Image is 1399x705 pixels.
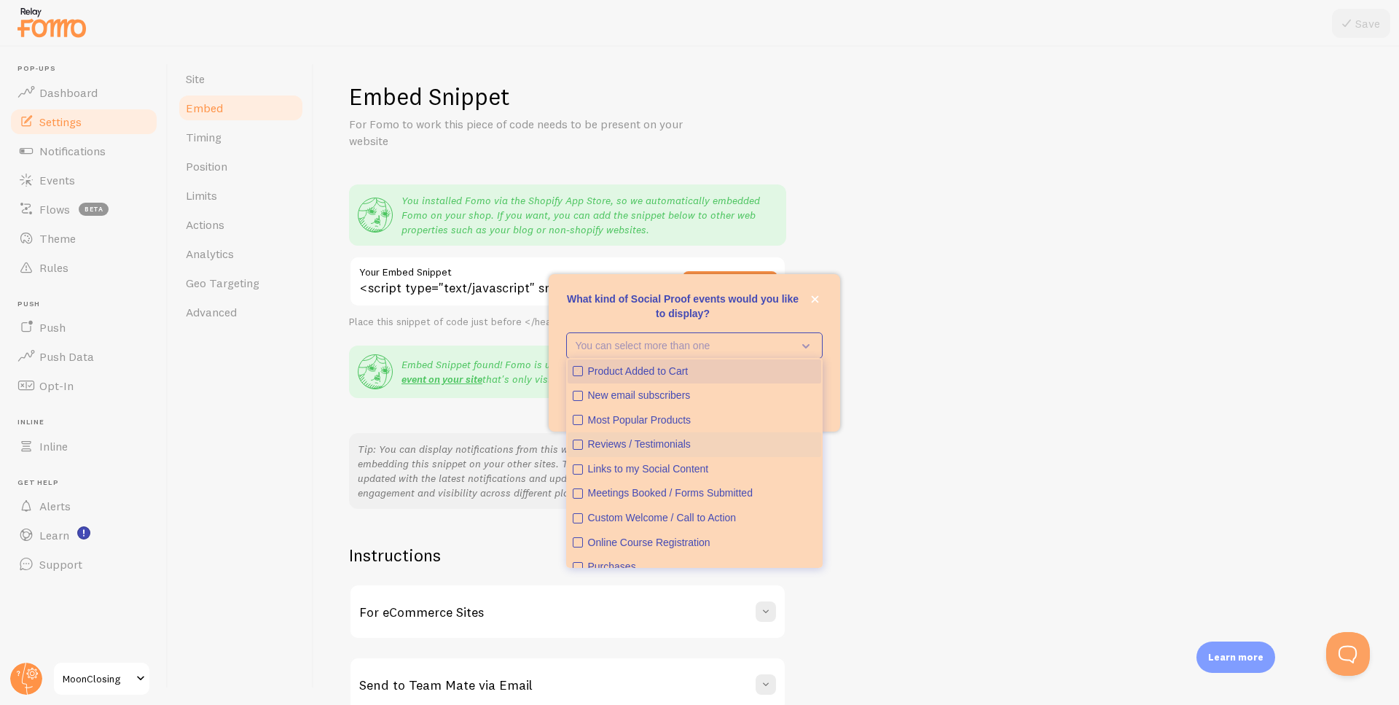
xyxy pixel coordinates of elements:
a: Limits [177,181,305,210]
div: Product Added to Cart [588,365,816,379]
h2: Instructions [349,544,786,566]
a: Notifications [9,136,159,165]
div: Online Course Registration [588,536,816,550]
div: Reviews / Testimonials [588,437,816,452]
button: Links to my Social Content [568,457,821,482]
a: Support [9,550,159,579]
a: Analytics [177,239,305,268]
a: Alerts [9,491,159,521]
img: fomo-relay-logo-orange.svg [15,4,88,41]
h3: For eCommerce Sites [359,604,484,620]
a: Events [9,165,159,195]
span: Inline [17,418,159,427]
a: see a test event on your site [401,358,776,386]
a: Push Data [9,342,159,371]
span: Theme [39,231,76,246]
span: MoonClosing [63,670,132,688]
span: Alerts [39,499,71,513]
p: You installed Fomo via the Shopify App Store, so we automatically embedded Fomo on your shop. If ... [401,193,777,237]
a: Learn [9,521,159,550]
a: Theme [9,224,159,253]
div: Most Popular Products [588,413,816,428]
a: Site [177,64,305,93]
span: Events [39,173,75,187]
div: Custom Welcome / Call to Action [588,511,816,526]
span: Limits [186,188,217,203]
span: Push [39,320,66,335]
button: Meetings Booked / Forms Submitted [568,481,821,506]
p: Embed Snippet found! Fomo is up and running on your site. If you want, that's only visible to you. [401,357,777,386]
button: New email subscribers [568,383,821,408]
span: Opt-In [39,378,74,393]
span: Site [186,71,205,86]
a: Flows beta [9,195,159,224]
div: Links to my Social Content [588,462,816,477]
button: Online Course Registration [568,531,821,556]
a: Inline [9,432,159,461]
span: Geo Targeting [186,276,259,290]
div: What kind of Social Proof events would you like to display? [549,274,840,432]
button: Reviews / Testimonials [568,432,821,457]
div: New email subscribers [588,389,816,403]
span: Pop-ups [17,64,159,74]
p: You can select more than one [576,338,793,353]
p: What kind of Social Proof events would you like to display? [566,292,823,321]
a: Dashboard [9,78,159,107]
button: You can select more than one [566,332,823,359]
svg: <p>Watch New Feature Tutorials!</p> [77,526,90,540]
span: Position [186,159,227,174]
span: Rules [39,260,68,275]
a: Embed [177,93,305,122]
span: Push [17,300,159,309]
a: Position [177,152,305,181]
a: Advanced [177,297,305,327]
div: Learn more [1196,642,1275,673]
a: Timing [177,122,305,152]
a: Settings [9,107,159,136]
label: Your Embed Snippet [349,256,786,281]
span: beta [79,203,109,216]
span: Get Help [17,478,159,488]
div: Purchases [588,560,816,574]
h3: Send to Team Mate via Email [359,677,533,693]
iframe: Help Scout Beacon - Open [1326,632,1370,676]
span: Embed [186,101,223,115]
a: Actions [177,210,305,239]
button: Most Popular Products [568,408,821,433]
button: Copy to Clipboard [683,271,777,292]
p: Learn more [1208,650,1263,664]
a: Push [9,313,159,342]
span: Support [39,557,82,572]
h1: Embed Snippet [349,82,1364,112]
span: Dashboard [39,85,98,100]
span: Notifications [39,144,106,158]
span: Actions [186,217,224,232]
a: Rules [9,253,159,282]
p: For Fomo to work this piece of code needs to be present on your website [349,116,699,149]
button: Purchases [568,555,821,580]
div: Meetings Booked / Forms Submitted [588,486,816,501]
a: MoonClosing [52,661,151,696]
span: Settings [39,114,82,129]
span: Push Data [39,349,94,364]
button: Custom Welcome / Call to Action [568,506,821,531]
button: close, [807,292,823,307]
button: Product Added to Cart [568,359,821,384]
p: Tip: You can display notifications from this website on multiple other sites simply by embedding ... [358,442,777,500]
span: Learn [39,528,69,542]
span: Analytics [186,246,234,261]
a: Opt-In [9,371,159,400]
span: Flows [39,202,70,217]
span: Timing [186,130,222,144]
div: Place this snippet of code just before </head> tag of your website [349,316,786,329]
span: Inline [39,439,68,453]
span: Advanced [186,305,237,319]
a: Geo Targeting [177,268,305,297]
